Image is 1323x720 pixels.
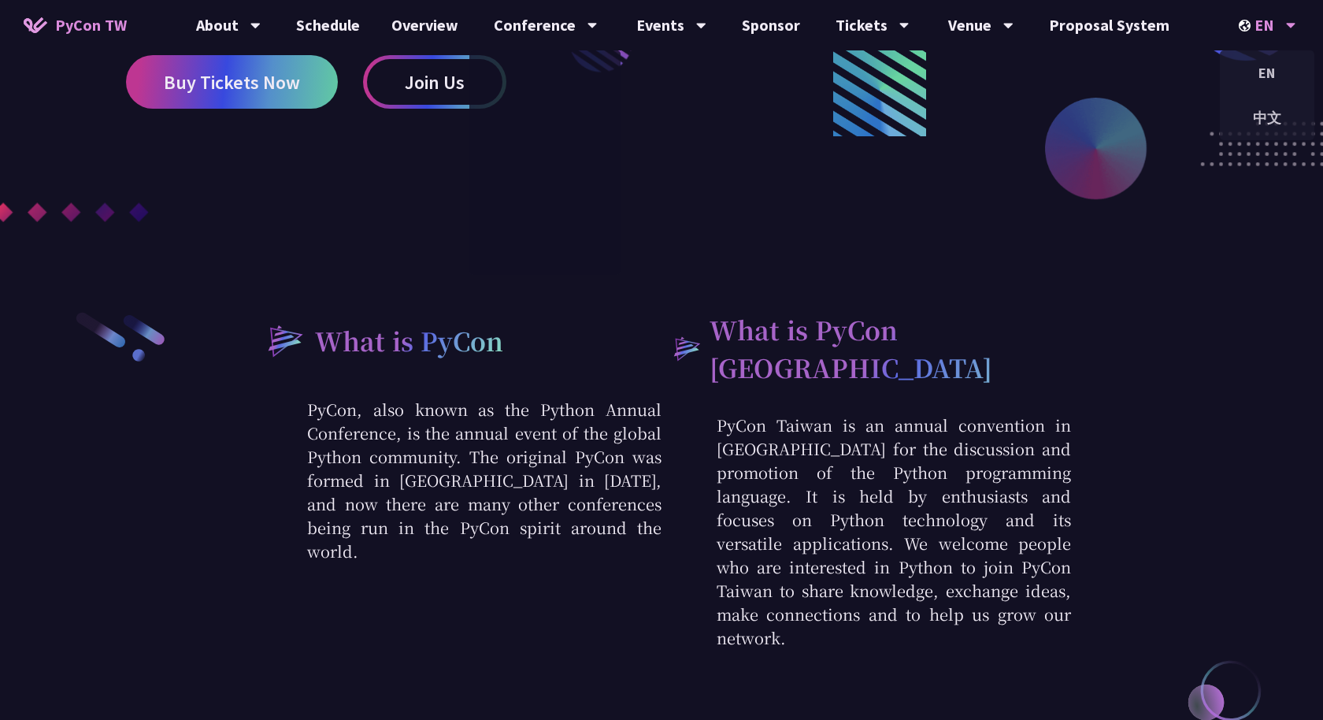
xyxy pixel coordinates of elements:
[661,325,710,371] img: heading-bullet
[55,13,127,37] span: PyCon TW
[710,310,1071,386] h2: What is PyCon [GEOGRAPHIC_DATA]
[315,321,503,359] h2: What is PyCon
[1220,99,1314,136] div: 中文
[252,310,315,370] img: heading-bullet
[164,72,300,92] span: Buy Tickets Now
[661,414,1071,650] p: PyCon Taiwan is an annual convention in [GEOGRAPHIC_DATA] for the discussion and promotion of the...
[405,72,465,92] span: Join Us
[126,55,338,109] a: Buy Tickets Now
[8,6,143,45] a: PyCon TW
[24,17,47,33] img: Home icon of PyCon TW 2025
[252,398,661,563] p: PyCon, also known as the Python Annual Conference, is the annual event of the global Python commu...
[1220,54,1314,91] div: EN
[1239,20,1254,32] img: Locale Icon
[363,55,506,109] a: Join Us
